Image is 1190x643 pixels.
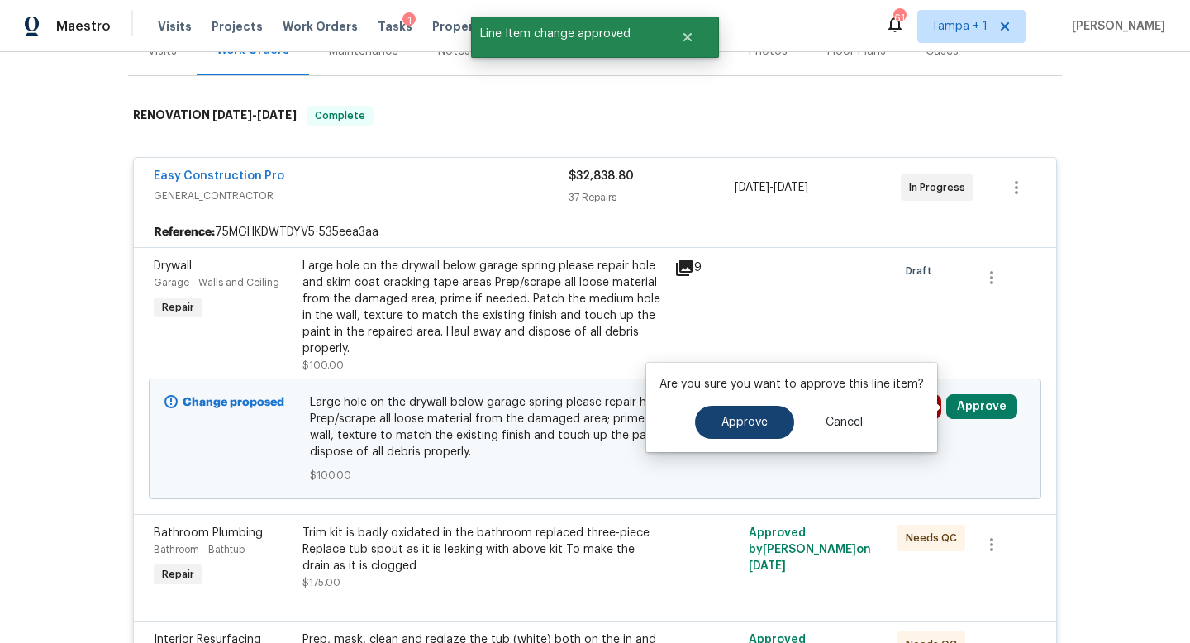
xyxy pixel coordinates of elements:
[128,89,1062,142] div: RENOVATION [DATE]-[DATE]Complete
[212,109,297,121] span: -
[569,170,634,182] span: $32,838.80
[1065,18,1165,35] span: [PERSON_NAME]
[893,10,905,26] div: 61
[749,560,786,572] span: [DATE]
[155,299,201,316] span: Repair
[56,18,111,35] span: Maestro
[155,566,201,583] span: Repair
[826,417,863,429] span: Cancel
[257,109,297,121] span: [DATE]
[721,417,768,429] span: Approve
[749,527,871,572] span: Approved by [PERSON_NAME] on
[212,18,263,35] span: Projects
[402,12,416,29] div: 1
[569,189,735,206] div: 37 Repairs
[212,109,252,121] span: [DATE]
[946,394,1017,419] button: Approve
[134,217,1056,247] div: 75MGHKDWTDYV5-535eea3aa
[154,224,215,241] b: Reference:
[432,18,497,35] span: Properties
[302,525,664,574] div: Trim kit is badly oxidated in the bathroom replaced three-piece Replace tub spout as it is leakin...
[183,397,284,408] b: Change proposed
[799,406,889,439] button: Cancel
[310,467,881,483] span: $100.00
[931,18,988,35] span: Tampa + 1
[659,376,924,393] p: Are you sure you want to approve this line item?
[773,182,808,193] span: [DATE]
[154,278,279,288] span: Garage - Walls and Ceiling
[735,182,769,193] span: [DATE]
[154,188,569,204] span: GENERAL_CONTRACTOR
[154,527,263,539] span: Bathroom Plumbing
[660,21,715,54] button: Close
[154,545,245,555] span: Bathroom - Bathtub
[674,258,739,278] div: 9
[695,406,794,439] button: Approve
[154,170,284,182] a: Easy Construction Pro
[471,17,660,51] span: Line Item change approved
[906,530,964,546] span: Needs QC
[378,21,412,32] span: Tasks
[302,360,344,370] span: $100.00
[310,394,881,460] span: Large hole on the drywall below garage spring please repair hole and skim coat cracking tape area...
[909,179,972,196] span: In Progress
[735,179,808,196] span: -
[906,263,939,279] span: Draft
[158,18,192,35] span: Visits
[283,18,358,35] span: Work Orders
[133,106,297,126] h6: RENOVATION
[154,260,192,272] span: Drywall
[308,107,372,124] span: Complete
[302,578,340,588] span: $175.00
[302,258,664,357] div: Large hole on the drywall below garage spring please repair hole and skim coat cracking tape area...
